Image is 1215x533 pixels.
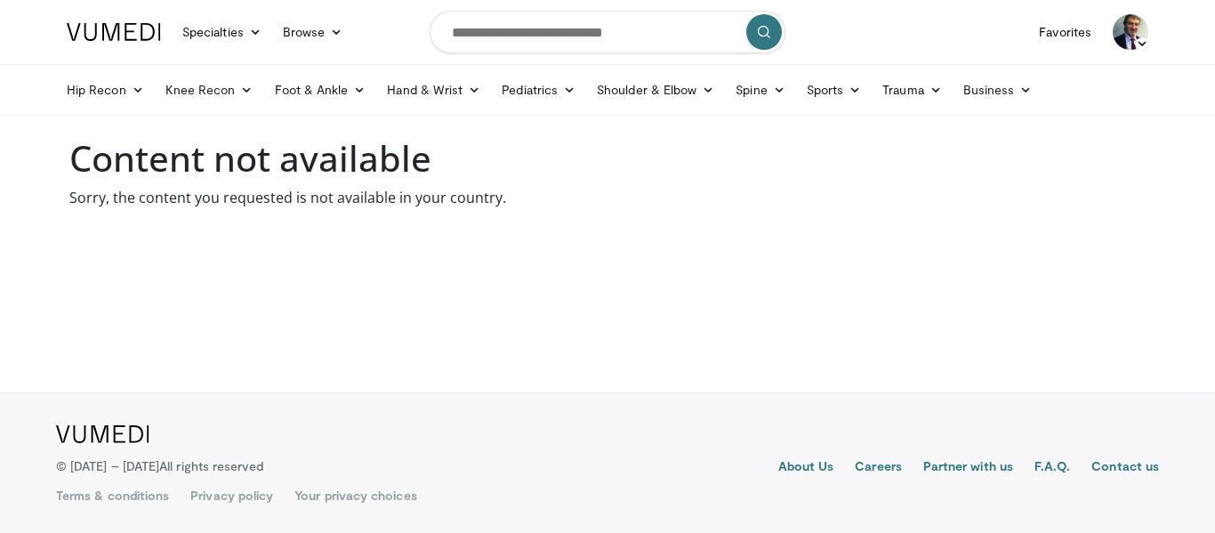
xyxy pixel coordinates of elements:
[586,72,725,108] a: Shoulder & Elbow
[953,72,1043,108] a: Business
[1028,14,1102,50] a: Favorites
[1113,14,1148,50] img: Avatar
[855,457,902,479] a: Careers
[172,14,272,50] a: Specialties
[1091,457,1159,479] a: Contact us
[159,458,263,473] span: All rights reserved
[69,187,1146,208] p: Sorry, the content you requested is not available in your country.
[56,425,149,443] img: VuMedi Logo
[376,72,491,108] a: Hand & Wrist
[294,487,416,505] a: Your privacy choices
[56,457,264,475] p: © [DATE] – [DATE]
[1034,457,1070,479] a: F.A.Q.
[923,457,1013,479] a: Partner with us
[272,14,354,50] a: Browse
[69,137,1146,180] h1: Content not available
[778,457,834,479] a: About Us
[491,72,586,108] a: Pediatrics
[264,72,377,108] a: Foot & Ankle
[872,72,953,108] a: Trauma
[190,487,273,505] a: Privacy policy
[796,72,873,108] a: Sports
[56,72,155,108] a: Hip Recon
[67,23,161,41] img: VuMedi Logo
[56,487,169,505] a: Terms & conditions
[725,72,795,108] a: Spine
[430,11,785,53] input: Search topics, interventions
[155,72,264,108] a: Knee Recon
